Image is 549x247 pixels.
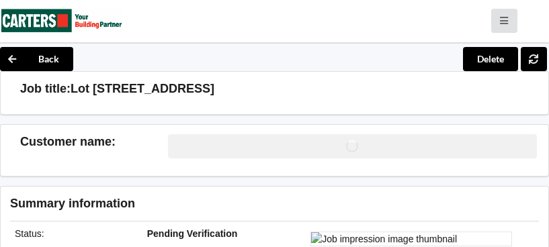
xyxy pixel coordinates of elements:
img: Job impression image thumbnail [310,232,512,246]
h3: Lot [STREET_ADDRESS] [71,81,214,97]
h3: Customer name : [20,134,168,150]
h3: Job title: [20,81,71,97]
div: Status : [5,227,138,240]
b: Pending Verification [147,228,238,239]
button: Delete [463,47,518,71]
h3: Summary information [10,196,402,211]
